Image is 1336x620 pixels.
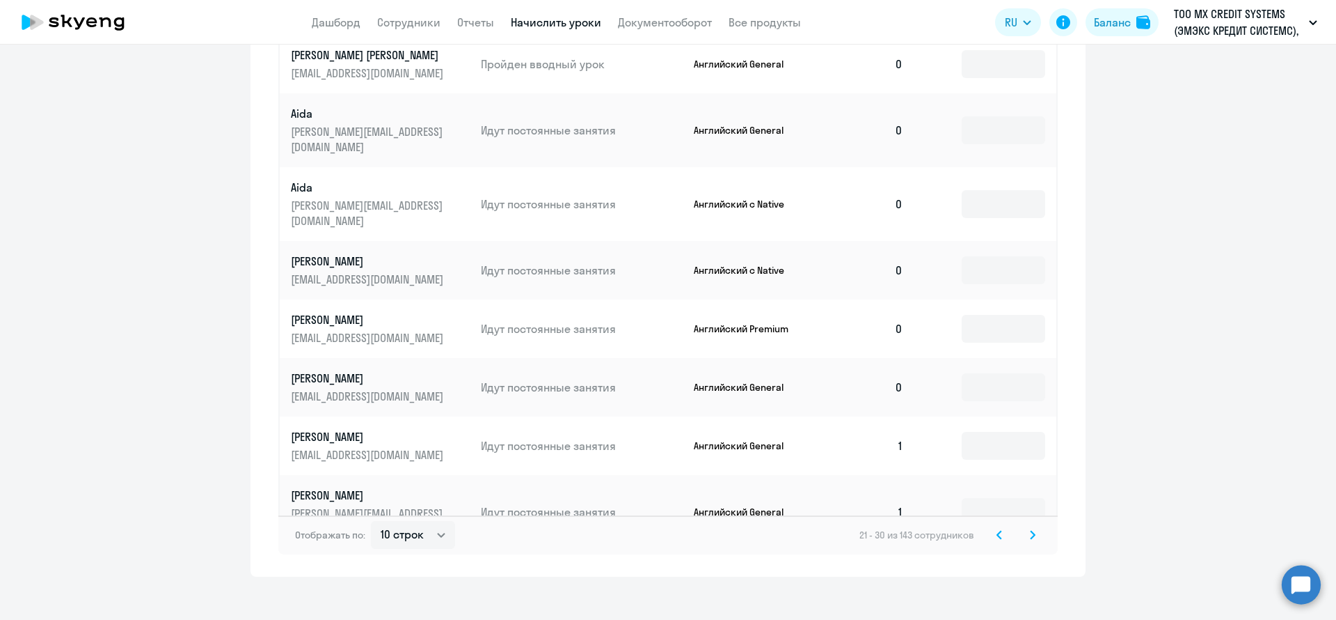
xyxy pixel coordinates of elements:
[481,263,683,278] p: Идут постоянные занятия
[694,323,798,335] p: Английский Premium
[694,58,798,70] p: Английский General
[511,15,601,29] a: Начислить уроки
[694,381,798,394] p: Английский General
[817,241,914,300] td: 0
[694,440,798,452] p: Английский General
[694,198,798,210] p: Английский с Native
[1005,14,1017,31] span: RU
[291,198,447,228] p: [PERSON_NAME][EMAIL_ADDRESS][DOMAIN_NAME]
[694,264,798,277] p: Английский с Native
[291,488,470,536] a: [PERSON_NAME][PERSON_NAME][EMAIL_ADDRESS][DOMAIN_NAME]
[817,475,914,549] td: 1
[291,330,447,346] p: [EMAIL_ADDRESS][DOMAIN_NAME]
[817,300,914,358] td: 0
[1174,6,1303,39] p: ТОО MX CREDIT SYSTEMS (ЭМЭКС КРЕДИТ СИСТЕМС), Договор (постоплата)
[729,15,801,29] a: Все продукты
[291,371,470,404] a: [PERSON_NAME][EMAIL_ADDRESS][DOMAIN_NAME]
[291,106,447,121] p: Aida
[481,380,683,395] p: Идут постоянные занятия
[291,124,447,155] p: [PERSON_NAME][EMAIL_ADDRESS][DOMAIN_NAME]
[291,47,447,63] p: [PERSON_NAME] [PERSON_NAME]
[291,65,447,81] p: [EMAIL_ADDRESS][DOMAIN_NAME]
[291,312,447,327] p: [PERSON_NAME]
[817,93,914,167] td: 0
[481,438,683,454] p: Идут постоянные занятия
[481,123,683,138] p: Идут постоянные занятия
[291,312,470,346] a: [PERSON_NAME][EMAIL_ADDRESS][DOMAIN_NAME]
[694,124,798,137] p: Английский General
[291,371,447,386] p: [PERSON_NAME]
[295,529,365,541] span: Отображать по:
[618,15,712,29] a: Документооборот
[291,180,470,228] a: Aida[PERSON_NAME][EMAIL_ADDRESS][DOMAIN_NAME]
[1094,14,1131,31] div: Баланс
[457,15,494,29] a: Отчеты
[377,15,440,29] a: Сотрудники
[859,529,974,541] span: 21 - 30 из 143 сотрудников
[291,389,447,404] p: [EMAIL_ADDRESS][DOMAIN_NAME]
[291,180,447,195] p: Aida
[291,488,447,503] p: [PERSON_NAME]
[291,47,470,81] a: [PERSON_NAME] [PERSON_NAME][EMAIL_ADDRESS][DOMAIN_NAME]
[291,272,447,287] p: [EMAIL_ADDRESS][DOMAIN_NAME]
[291,429,447,444] p: [PERSON_NAME]
[817,417,914,475] td: 1
[817,35,914,93] td: 0
[817,358,914,417] td: 0
[995,8,1041,36] button: RU
[694,506,798,518] p: Английский General
[481,504,683,520] p: Идут постоянные занятия
[1136,15,1150,29] img: balance
[817,167,914,241] td: 0
[312,15,360,29] a: Дашборд
[291,447,447,463] p: [EMAIL_ADDRESS][DOMAIN_NAME]
[291,429,470,463] a: [PERSON_NAME][EMAIL_ADDRESS][DOMAIN_NAME]
[1085,8,1159,36] button: Балансbalance
[1167,6,1324,39] button: ТОО MX CREDIT SYSTEMS (ЭМЭКС КРЕДИТ СИСТЕМС), Договор (постоплата)
[481,56,683,72] p: Пройден вводный урок
[291,254,447,269] p: [PERSON_NAME]
[291,106,470,155] a: Aida[PERSON_NAME][EMAIL_ADDRESS][DOMAIN_NAME]
[481,196,683,212] p: Идут постоянные занятия
[481,321,683,336] p: Идут постоянные занятия
[291,506,447,536] p: [PERSON_NAME][EMAIL_ADDRESS][DOMAIN_NAME]
[291,254,470,287] a: [PERSON_NAME][EMAIL_ADDRESS][DOMAIN_NAME]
